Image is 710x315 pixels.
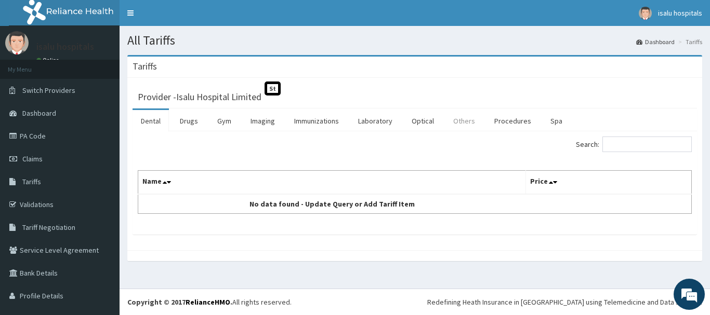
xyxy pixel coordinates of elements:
[133,62,157,71] h3: Tariffs
[658,8,702,18] span: isalu hospitals
[427,297,702,307] div: Redefining Heath Insurance in [GEOGRAPHIC_DATA] using Telemedicine and Data Science!
[445,110,483,132] a: Others
[265,81,281,95] span: St
[602,136,692,152] input: Search:
[286,110,347,132] a: Immunizations
[22,108,56,118] span: Dashboard
[133,110,169,132] a: Dental
[127,297,232,307] strong: Copyright © 2017 .
[5,31,29,54] img: User Image
[403,110,442,132] a: Optical
[636,37,675,46] a: Dashboard
[209,110,240,132] a: Gym
[22,86,75,95] span: Switch Providers
[639,7,652,20] img: User Image
[576,136,692,152] label: Search:
[127,34,702,47] h1: All Tariffs
[486,110,540,132] a: Procedures
[525,171,692,195] th: Price
[22,177,41,186] span: Tariffs
[22,223,75,232] span: Tariff Negotiation
[22,154,43,163] span: Claims
[186,297,230,307] a: RelianceHMO
[36,42,94,51] p: isalu hospitals
[138,194,526,214] td: No data found - Update Query or Add Tariff Item
[120,289,710,315] footer: All rights reserved.
[36,57,61,64] a: Online
[172,110,206,132] a: Drugs
[138,92,261,102] h3: Provider - Isalu Hospital Limited
[138,171,526,195] th: Name
[242,110,283,132] a: Imaging
[542,110,571,132] a: Spa
[676,37,702,46] li: Tariffs
[350,110,401,132] a: Laboratory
